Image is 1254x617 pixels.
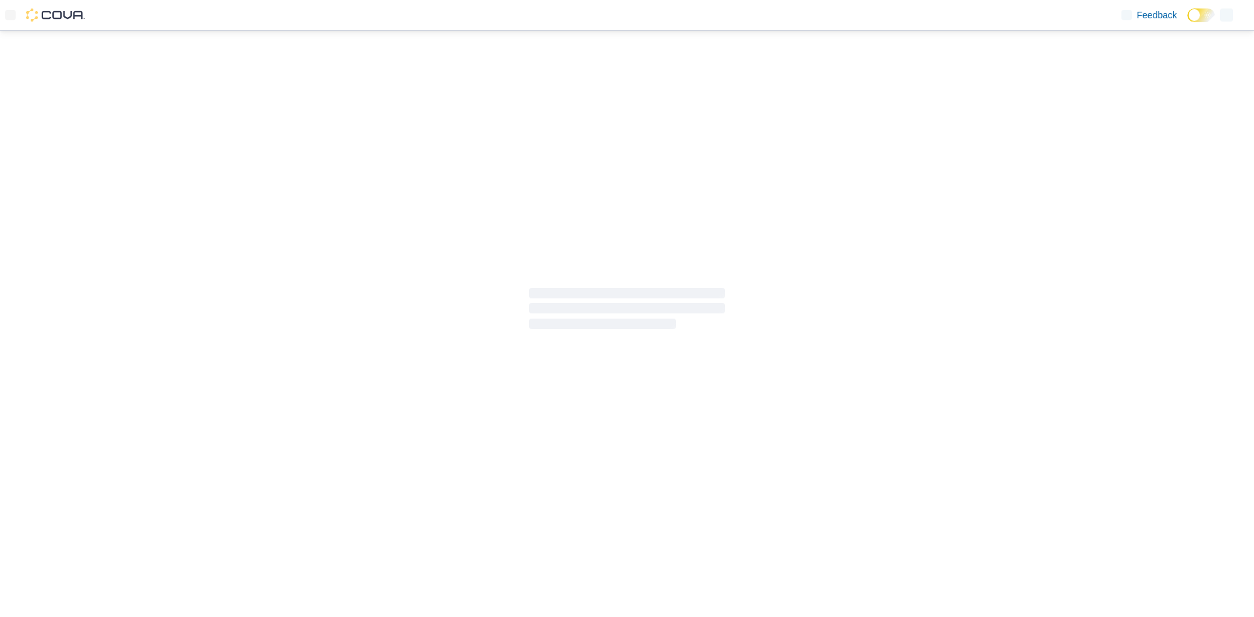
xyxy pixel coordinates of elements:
span: Dark Mode [1187,22,1188,23]
span: Loading [529,291,725,332]
a: Feedback [1116,2,1182,28]
span: Feedback [1137,8,1177,22]
img: Cova [26,8,85,22]
input: Dark Mode [1187,8,1215,22]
